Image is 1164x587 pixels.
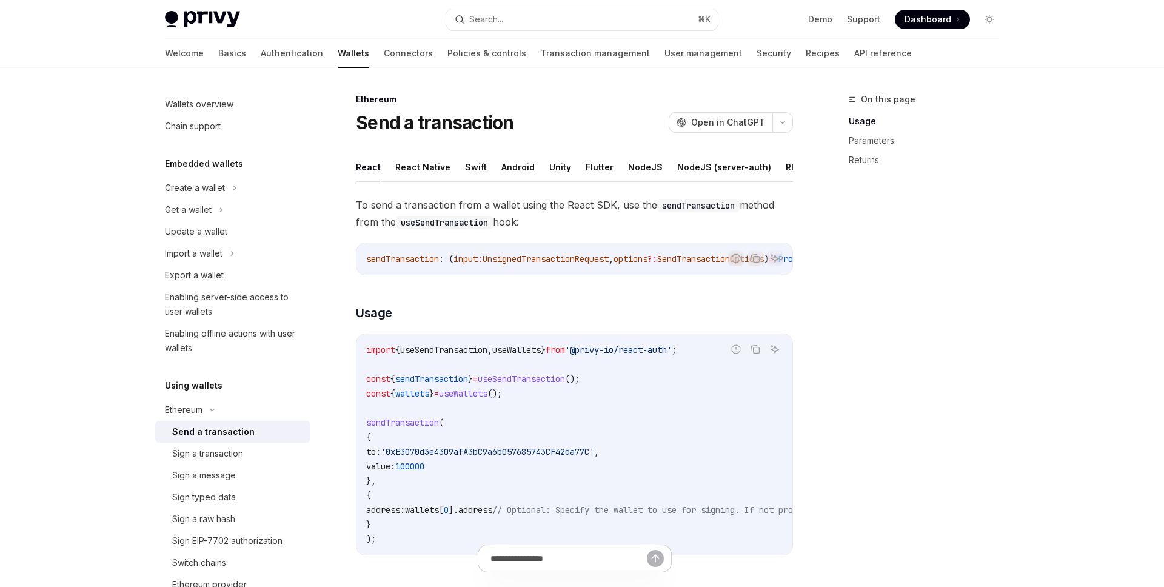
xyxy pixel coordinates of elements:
button: Swift [465,153,487,181]
span: } [541,344,546,355]
div: Update a wallet [165,224,227,239]
span: wallets [395,388,429,399]
a: Welcome [165,39,204,68]
a: Connectors [384,39,433,68]
code: useSendTransaction [396,216,493,229]
code: sendTransaction [657,199,740,212]
div: Sign a raw hash [172,512,235,526]
span: ?: [647,253,657,264]
div: Export a wallet [165,268,224,283]
div: Search... [469,12,503,27]
span: ]. [449,505,458,515]
span: Dashboard [905,13,951,25]
img: light logo [165,11,240,28]
div: Wallets overview [165,97,233,112]
a: Send a transaction [155,421,310,443]
span: (); [565,374,580,384]
a: Demo [808,13,832,25]
span: : ( [439,253,453,264]
button: NodeJS (server-auth) [677,153,771,181]
span: from [546,344,565,355]
div: Sign a transaction [172,446,243,461]
div: Create a wallet [165,181,225,195]
a: Enabling offline actions with user wallets [155,323,310,359]
a: Usage [849,112,1009,131]
div: Enabling offline actions with user wallets [165,326,303,355]
a: API reference [854,39,912,68]
span: ; [672,344,677,355]
h1: Send a transaction [356,112,514,133]
span: { [366,432,371,443]
span: ) [764,253,769,264]
button: React Native [395,153,450,181]
span: UnsignedTransactionRequest [483,253,609,264]
div: Sign EIP-7702 authorization [172,534,283,548]
a: Security [757,39,791,68]
div: Import a wallet [165,246,222,261]
a: Support [847,13,880,25]
a: Basics [218,39,246,68]
h5: Using wallets [165,378,222,393]
span: useSendTransaction [400,344,487,355]
span: import [366,344,395,355]
span: // Optional: Specify the wallet to use for signing. If not provided, the first wallet will be used. [492,505,972,515]
a: Wallets overview [155,93,310,115]
a: Sign EIP-7702 authorization [155,530,310,552]
a: Recipes [806,39,840,68]
span: (); [487,388,502,399]
span: '@privy-io/react-auth' [565,344,672,355]
div: Chain support [165,119,221,133]
span: , [487,344,492,355]
a: Returns [849,150,1009,170]
span: sendTransaction [395,374,468,384]
h5: Embedded wallets [165,156,243,171]
a: User management [664,39,742,68]
button: Report incorrect code [728,341,744,357]
span: wallets [405,505,439,515]
button: Flutter [586,153,614,181]
span: Open in ChatGPT [691,116,765,129]
span: useWallets [492,344,541,355]
button: REST API [786,153,824,181]
span: 100000 [395,461,424,472]
a: Sign a transaction [155,443,310,465]
span: { [390,374,395,384]
div: Sign a message [172,468,236,483]
a: Transaction management [541,39,650,68]
span: = [434,388,439,399]
button: Copy the contents from the code block [748,250,763,266]
div: Get a wallet [165,203,212,217]
span: sendTransaction [366,417,439,428]
button: Open in ChatGPT [669,112,772,133]
span: On this page [861,92,915,107]
button: Android [501,153,535,181]
span: 0 [444,505,449,515]
a: Parameters [849,131,1009,150]
button: Toggle dark mode [980,10,999,29]
span: } [429,388,434,399]
span: address: [366,505,405,515]
a: Sign a message [155,465,310,486]
button: Report incorrect code [728,250,744,266]
div: Enabling server-side access to user wallets [165,290,303,319]
div: Ethereum [356,93,793,106]
span: [ [439,505,444,515]
span: } [468,374,473,384]
span: , [609,253,614,264]
a: Sign a raw hash [155,508,310,530]
span: useSendTransaction [478,374,565,384]
button: Search...⌘K [446,8,718,30]
button: React [356,153,381,181]
button: Send message [647,550,664,567]
div: Send a transaction [172,424,255,439]
a: Export a wallet [155,264,310,286]
span: : [478,253,483,264]
span: ⌘ K [698,15,711,24]
button: Ask AI [767,250,783,266]
button: Unity [549,153,571,181]
span: const [366,374,390,384]
a: Authentication [261,39,323,68]
button: Copy the contents from the code block [748,341,763,357]
span: SendTransactionOptions [657,253,764,264]
span: '0xE3070d3e4309afA3bC9a6b057685743CF42da77C' [381,446,594,457]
